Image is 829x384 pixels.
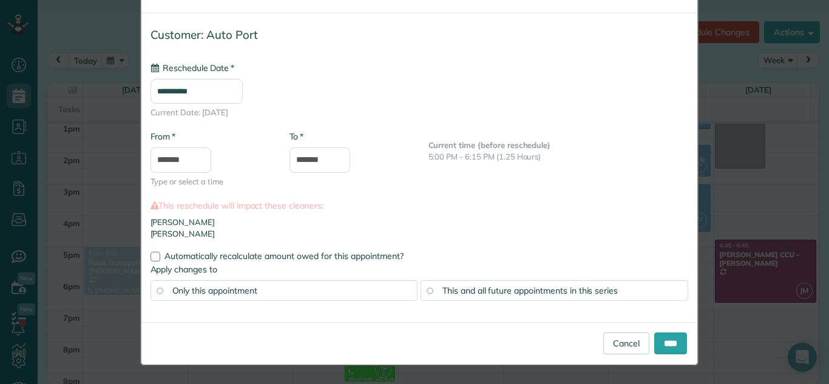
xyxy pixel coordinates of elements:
label: Reschedule Date [151,62,234,74]
a: Cancel [603,332,649,354]
label: This reschedule will impact these cleaners: [151,200,688,212]
input: This and all future appointments in this series [427,288,433,294]
label: From [151,130,175,143]
span: Only this appointment [172,285,257,296]
span: Automatically recalculate amount owed for this appointment? [164,251,404,261]
label: Apply changes to [151,263,688,275]
span: Current Date: [DATE] [151,107,688,118]
li: [PERSON_NAME] [151,228,688,240]
h4: Customer: Auto Port [151,29,688,41]
input: Only this appointment [157,288,163,294]
span: This and all future appointments in this series [442,285,618,296]
p: 5:00 PM - 6:15 PM (1.25 Hours) [428,151,688,163]
b: Current time (before reschedule) [428,140,551,150]
span: Type or select a time [151,176,271,187]
label: To [289,130,303,143]
li: [PERSON_NAME] [151,217,688,228]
